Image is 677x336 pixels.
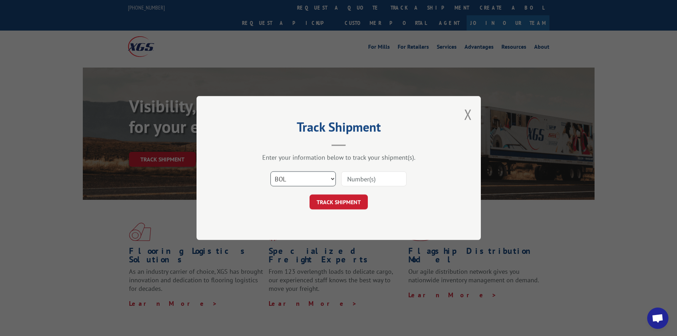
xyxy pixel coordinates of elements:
[232,153,445,161] div: Enter your information below to track your shipment(s).
[341,171,407,186] input: Number(s)
[647,308,668,329] div: Open chat
[464,105,472,124] button: Close modal
[310,194,368,209] button: TRACK SHIPMENT
[232,122,445,135] h2: Track Shipment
